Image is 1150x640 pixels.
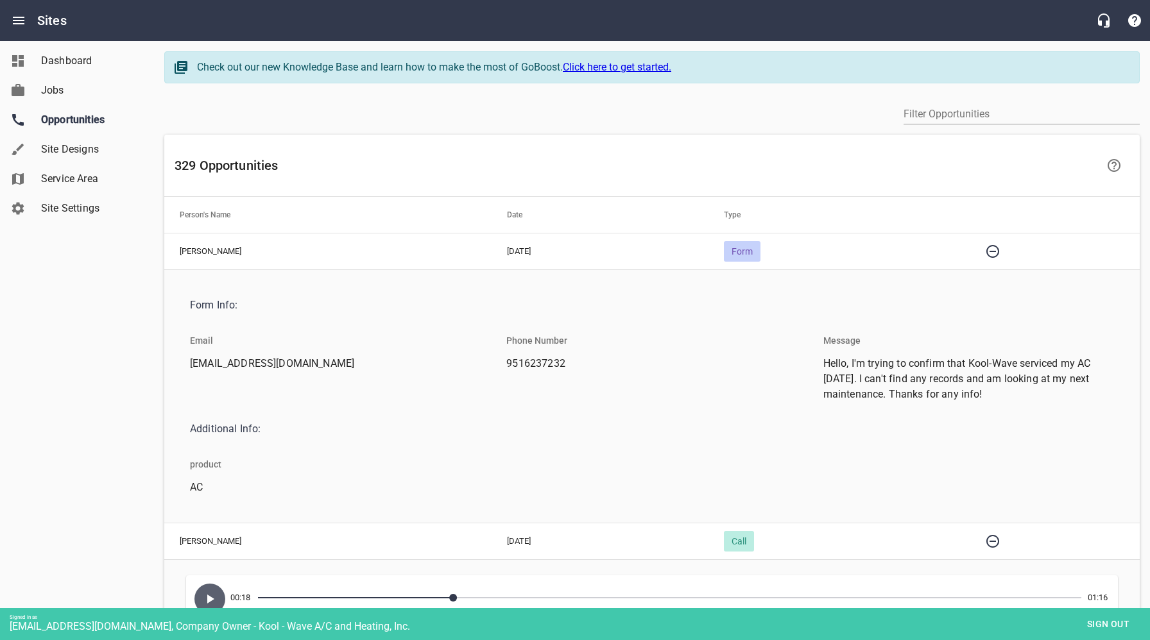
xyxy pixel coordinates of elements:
div: [EMAIL_ADDRESS][DOMAIN_NAME], Company Owner - Kool - Wave A/C and Heating, Inc. [10,620,1150,632]
th: Date [492,197,708,233]
td: [DATE] [492,523,708,559]
h6: Sites [37,10,67,31]
button: Live Chat [1088,5,1119,36]
button: Open drawer [3,5,34,36]
td: [PERSON_NAME] [164,233,492,269]
span: Site Settings [41,201,139,216]
span: 01:16 [1088,578,1115,617]
td: [PERSON_NAME] [164,523,492,559]
li: Email [180,325,223,356]
button: Sign out [1076,612,1140,636]
span: Additional Info: [190,421,1104,437]
td: [DATE] [492,233,708,269]
div: Call [724,531,754,552]
li: product [180,449,232,480]
span: Opportunities [41,112,139,128]
span: Jobs [41,83,139,98]
li: Phone Number [496,325,578,356]
span: Hello, I'm trying to confirm that Kool-Wave serviced my AC [DATE]. I can't find any records and a... [823,356,1104,402]
th: Type [708,197,962,233]
span: Sign out [1081,616,1135,632]
button: Support Portal [1119,5,1150,36]
div: Signed in as [10,614,1150,620]
li: Message [813,325,871,356]
a: Click here to get started. [563,61,671,73]
span: Service Area [41,171,139,187]
span: AC [190,480,470,495]
a: Learn more about your Opportunities [1099,150,1129,181]
span: Form Info: [190,298,1104,313]
span: Site Designs [41,142,139,157]
span: 00:18 [230,578,257,619]
span: 9516237232 [506,356,787,371]
div: Form [724,241,760,262]
div: Check out our new Knowledge Base and learn how to make the most of GoBoost. [197,60,1126,75]
h6: 329 Opportunities [175,155,1096,176]
span: Dashboard [41,53,139,69]
span: Form [724,246,760,257]
th: Person's Name [164,197,492,233]
span: [EMAIL_ADDRESS][DOMAIN_NAME] [190,356,470,371]
input: Filter by author or content. [904,104,1140,124]
span: Call [724,536,754,546]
